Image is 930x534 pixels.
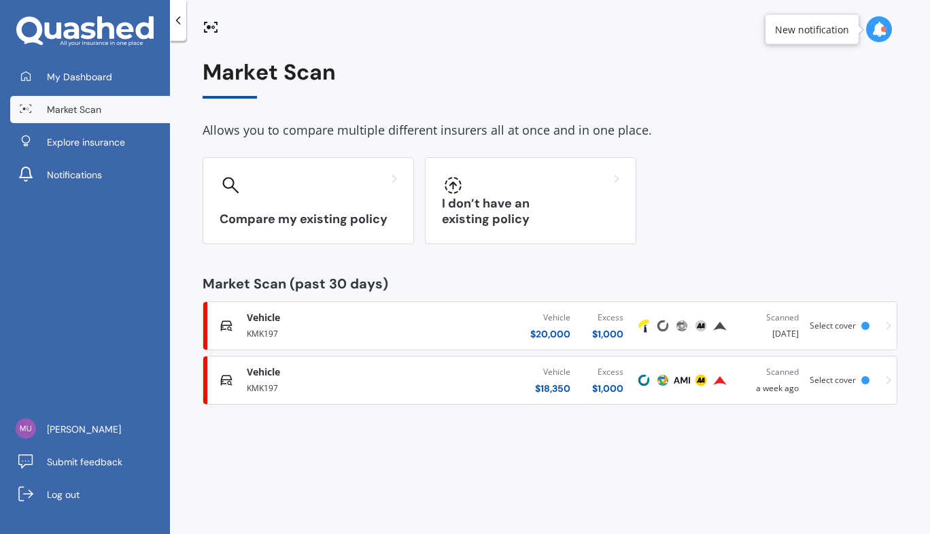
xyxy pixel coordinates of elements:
div: New notification [775,22,849,36]
img: Provident [712,372,728,388]
a: My Dashboard [10,63,170,90]
a: [PERSON_NAME] [10,416,170,443]
a: Notifications [10,161,170,188]
div: Market Scan [203,60,897,99]
h3: I don’t have an existing policy [442,196,619,227]
span: Explore insurance [47,135,125,149]
span: Log out [47,488,80,501]
div: Excess [592,365,623,379]
div: [DATE] [740,311,799,341]
div: Allows you to compare multiple different insurers all at once and in one place. [203,120,897,141]
span: Notifications [47,168,102,182]
img: AMI [674,372,690,388]
div: KMK197 [247,379,427,395]
div: Market Scan (past 30 days) [203,277,897,290]
div: $ 1,000 [592,327,623,341]
div: $ 20,000 [530,327,570,341]
img: Protecta [674,318,690,334]
div: Scanned [740,365,799,379]
img: AA [693,372,709,388]
span: Select cover [810,374,856,386]
div: KMK197 [247,324,427,341]
img: AA [693,318,709,334]
span: My Dashboard [47,70,112,84]
img: Protecta [655,372,671,388]
div: $ 1,000 [592,382,623,395]
img: 66415fdccb31d837759d2c673b2a03a6 [16,418,36,439]
span: Vehicle [247,311,280,324]
a: Explore insurance [10,129,170,156]
span: Vehicle [247,365,280,379]
span: [PERSON_NAME] [47,422,121,436]
span: Submit feedback [47,455,122,469]
img: Tower [636,318,652,334]
a: VehicleKMK197Vehicle$18,350Excess$1,000CoveProtectaAMIAAProvidentScanneda week agoSelect cover [203,356,897,405]
div: Scanned [740,311,799,324]
div: $ 18,350 [535,382,570,395]
a: VehicleKMK197Vehicle$20,000Excess$1,000TowerCoveProtectaAAProvidentScanned[DATE]Select cover [203,301,897,350]
div: Excess [592,311,623,324]
div: Vehicle [535,365,570,379]
div: a week ago [740,365,799,395]
span: Market Scan [47,103,101,116]
div: Vehicle [530,311,570,324]
h3: Compare my existing policy [220,212,397,227]
span: Select cover [810,320,856,331]
img: Cove [655,318,671,334]
a: Log out [10,481,170,508]
img: Provident [712,318,728,334]
a: Submit feedback [10,448,170,475]
a: Market Scan [10,96,170,123]
img: Cove [636,372,652,388]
